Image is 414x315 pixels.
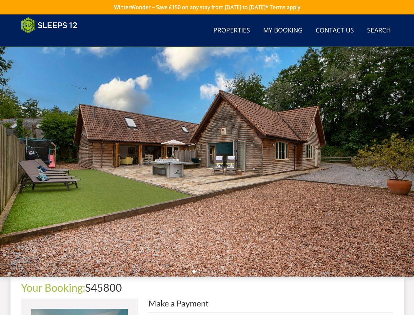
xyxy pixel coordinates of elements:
[21,17,77,33] img: Sleeps 12
[148,299,393,308] h2: Make a Payment
[261,23,305,38] a: My Booking
[21,282,393,293] h1: S45800
[365,23,393,38] a: Search
[313,23,357,38] a: Contact Us
[21,281,85,294] a: Your Booking:
[18,37,87,43] iframe: Customer reviews powered by Trustpilot
[211,23,253,38] a: Properties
